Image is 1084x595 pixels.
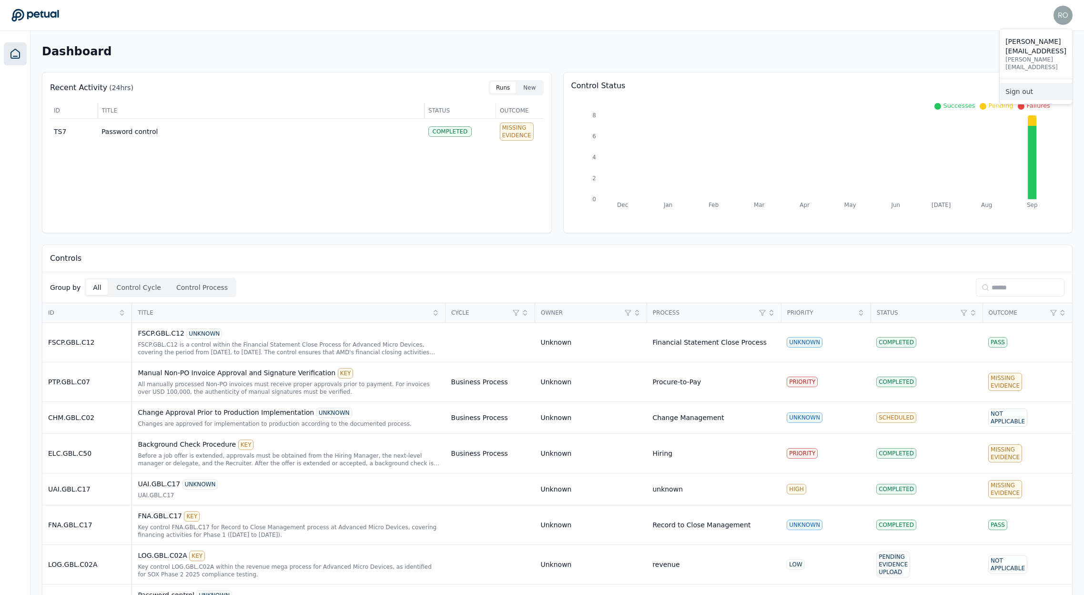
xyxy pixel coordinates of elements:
[571,80,1065,92] p: Control Status
[652,413,724,422] div: Change Management
[652,560,679,569] div: revenue
[787,520,822,530] div: UNKNOWN
[988,409,1027,427] div: Not Applicable
[138,523,439,539] div: Key control FNA.GBL.C17 for Record to Close Management process at Advanced Micro Devices, coverin...
[1026,102,1050,109] span: Failures
[48,484,126,494] div: UAI.GBL.C17
[451,309,510,317] span: Cycle
[54,107,94,114] span: ID
[316,408,352,418] div: UNKNOWN
[592,196,596,203] tspan: 0
[54,128,66,135] span: TS7
[186,328,222,339] div: UNKNOWN
[592,154,596,161] tspan: 4
[98,119,425,145] td: Password control
[541,309,622,317] span: Owner
[652,520,750,530] div: Record to Close Management
[787,559,805,570] div: LOW
[86,280,108,295] button: All
[138,368,439,379] div: Manual Non-PO Invoice Approval and Signature Verification
[48,338,126,347] div: FSCP.GBL.C12
[102,107,421,114] span: Title
[652,484,683,494] div: unknown
[988,373,1022,391] div: Missing Evidence
[787,412,822,423] div: UNKNOWN
[42,45,111,58] h2: Dashboard
[338,368,354,379] div: KEY
[50,82,107,93] p: Recent Activity
[876,552,910,577] div: Pending Evidence Upload
[541,484,572,494] div: Unknown
[138,440,439,450] div: Background Check Procedure
[652,338,767,347] div: Financial Statement Close Process
[170,280,234,295] button: Control Process
[787,484,806,494] div: HIGH
[541,520,572,530] div: Unknown
[988,337,1007,348] div: Pass
[876,448,916,459] div: Completed
[138,452,439,467] div: Before a job offer is extended, approvals must be obtained from the Hiring Manager, the next-leve...
[541,560,572,569] div: Unknown
[943,102,975,109] span: Successes
[4,42,27,65] a: Dashboard
[138,341,439,356] div: FSCP.GBL.C12 is a control within the Financial Statement Close Process for Advanced Micro Devices...
[787,337,822,348] div: UNKNOWN
[876,377,916,387] div: Completed
[50,253,81,264] p: Controls
[787,448,818,459] div: PRIORITY
[48,413,126,422] div: CHM.GBL.C02
[891,202,900,208] tspan: Jun
[592,175,596,182] tspan: 2
[541,413,572,422] div: Unknown
[988,480,1022,498] div: Missing Evidence
[876,412,916,423] div: Scheduled
[1027,202,1038,208] tspan: Sep
[189,551,205,561] div: KEY
[877,309,958,317] span: Status
[446,434,535,473] td: Business Process
[184,511,200,522] div: KEY
[138,309,429,317] span: Title
[138,511,439,522] div: FNA.GBL.C17
[932,202,951,208] tspan: [DATE]
[981,202,992,208] tspan: Aug
[876,484,916,494] div: Completed
[48,449,126,458] div: ELC.GBL.C50
[182,479,218,490] div: UNKNOWN
[446,362,535,402] td: Business Process
[988,444,1022,462] div: Missing Evidence
[138,380,439,396] div: All manually processed Non-PO invoices must receive proper approvals prior to payment. For invoic...
[1000,83,1072,100] a: Sign out
[138,492,439,499] div: UAI.GBL.C17
[138,408,439,418] div: Change Approval Prior to Production Implementation
[48,309,115,317] span: ID
[48,377,126,387] div: PTP.GBL.C07
[663,202,672,208] tspan: Jan
[652,377,701,387] div: Procure-to-Pay
[652,449,672,458] div: Hiring
[428,107,492,114] span: Status
[787,309,854,317] span: Priority
[844,202,856,208] tspan: May
[48,560,126,569] div: LOG.GBL.C02A
[138,420,439,428] div: Changes are approved for implementation to production according to the documented process.
[500,123,534,141] div: Missing Evidence
[988,520,1007,530] div: Pass
[490,82,516,93] button: Runs
[138,479,439,490] div: UAI.GBL.C17
[110,280,168,295] button: Control Cycle
[517,82,541,93] button: New
[592,112,596,119] tspan: 8
[1005,56,1066,71] p: [PERSON_NAME][EMAIL_ADDRESS]
[592,133,596,140] tspan: 6
[11,9,59,22] a: Go to Dashboard
[754,202,765,208] tspan: Mar
[988,555,1027,574] div: Not Applicable
[138,551,439,561] div: LOG.GBL.C02A
[800,202,810,208] tspan: Apr
[50,283,81,292] p: Group by
[709,202,719,208] tspan: Feb
[653,309,756,317] span: Process
[1005,37,1066,56] p: [PERSON_NAME][EMAIL_ADDRESS]
[138,563,439,578] div: Key control LOG.GBL.C02A within the revenue mega process for Advanced Micro Devices, as identifie...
